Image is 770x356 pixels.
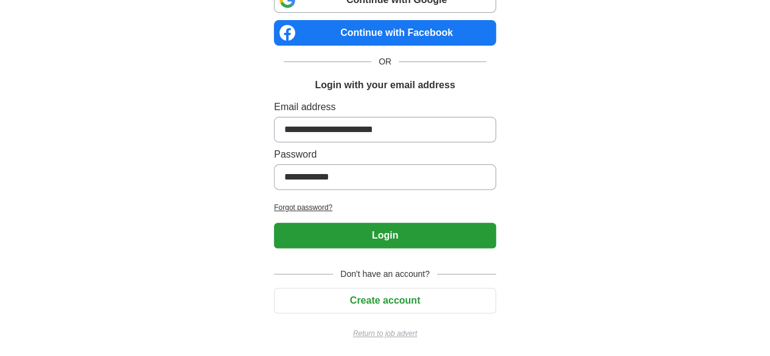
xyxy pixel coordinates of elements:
[333,268,437,281] span: Don't have an account?
[274,147,496,162] label: Password
[274,100,496,114] label: Email address
[274,295,496,305] a: Create account
[274,328,496,339] a: Return to job advert
[274,288,496,313] button: Create account
[315,78,455,92] h1: Login with your email address
[274,20,496,46] a: Continue with Facebook
[274,223,496,248] button: Login
[274,202,496,213] a: Forgot password?
[371,55,399,68] span: OR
